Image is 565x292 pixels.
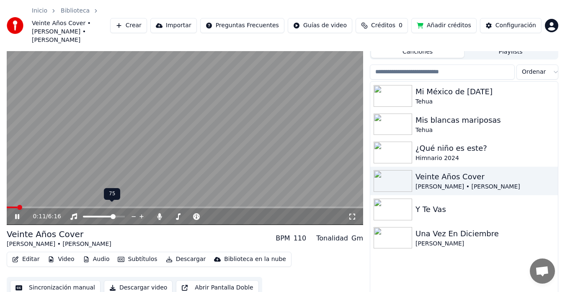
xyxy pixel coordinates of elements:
[530,258,555,284] div: Chat abierto
[495,21,536,30] div: Configuración
[522,68,546,76] span: Ordenar
[114,253,160,265] button: Subtítulos
[61,7,90,15] a: Biblioteca
[371,46,464,58] button: Canciones
[371,21,395,30] span: Créditos
[415,171,555,183] div: Veinte Años Cover
[415,142,555,154] div: ¿Qué niño es este?
[288,18,352,33] button: Guías de video
[415,114,555,126] div: Mis blancas mariposas
[415,86,555,98] div: Mi México de [DATE]
[104,188,120,200] div: 75
[200,18,284,33] button: Preguntas Frecuentes
[33,212,46,221] span: 0:11
[316,233,348,243] div: Tonalidad
[415,240,555,248] div: [PERSON_NAME]
[411,18,477,33] button: Añadir créditos
[32,19,110,44] span: Veinte Años Cover • [PERSON_NAME] • [PERSON_NAME]
[415,204,555,215] div: Y Te Vas
[32,7,110,44] nav: breadcrumb
[415,183,555,191] div: [PERSON_NAME] • [PERSON_NAME]
[356,18,408,33] button: Créditos0
[224,255,286,264] div: Biblioteca en la nube
[415,154,555,163] div: Himnario 2024
[163,253,209,265] button: Descargar
[415,98,555,106] div: Tehua
[32,7,47,15] a: Inicio
[33,212,53,221] div: /
[415,126,555,134] div: Tehua
[7,240,111,248] div: [PERSON_NAME] • [PERSON_NAME]
[9,253,43,265] button: Editar
[464,46,557,58] button: Playlists
[110,18,147,33] button: Crear
[276,233,290,243] div: BPM
[351,233,363,243] div: Gm
[44,253,77,265] button: Video
[415,228,555,240] div: Una Vez En Diciembre
[80,253,113,265] button: Audio
[480,18,542,33] button: Configuración
[399,21,402,30] span: 0
[7,17,23,34] img: youka
[150,18,197,33] button: Importar
[7,228,111,240] div: Veinte Años Cover
[294,233,307,243] div: 110
[48,212,61,221] span: 6:16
